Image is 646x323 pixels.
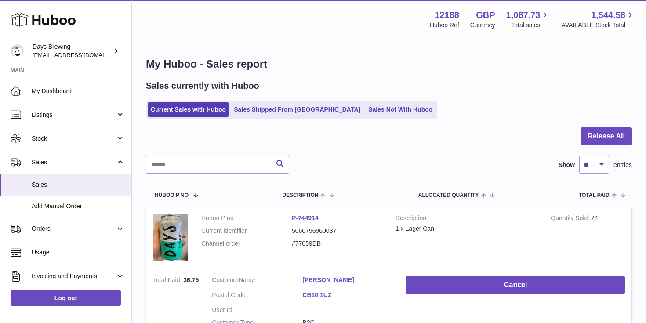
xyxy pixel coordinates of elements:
[32,202,125,210] span: Add Manual Order
[418,192,479,198] span: ALLOCATED Quantity
[579,192,610,198] span: Total paid
[32,87,125,95] span: My Dashboard
[551,214,591,224] strong: Quantity Sold
[511,21,550,29] span: Total sales
[33,51,129,58] span: [EMAIL_ADDRESS][DOMAIN_NAME]
[470,21,495,29] div: Currency
[292,214,319,221] a: P-744914
[32,181,125,189] span: Sales
[11,44,24,58] img: helena@daysbrewing.com
[430,21,459,29] div: Huboo Ref
[155,192,189,198] span: Huboo P no
[33,43,112,59] div: Days Brewing
[292,227,382,235] dd: 5060796960037
[11,290,121,306] a: Log out
[148,102,229,117] a: Current Sales with Huboo
[32,158,116,167] span: Sales
[183,276,199,283] span: 36.75
[396,225,537,233] div: 1 x Lager Can
[544,207,631,270] td: 24
[146,57,632,71] h1: My Huboo - Sales report
[559,161,575,169] label: Show
[282,192,318,198] span: Description
[476,9,495,21] strong: GBP
[146,80,259,92] h2: Sales currently with Huboo
[212,306,302,314] dt: User Id
[231,102,363,117] a: Sales Shipped From [GEOGRAPHIC_DATA]
[32,225,116,233] span: Orders
[561,21,635,29] span: AVAILABLE Stock Total
[396,214,537,225] strong: Description
[581,127,632,145] button: Release All
[506,9,551,29] a: 1,087.73 Total sales
[32,134,116,143] span: Stock
[32,111,116,119] span: Listings
[201,214,292,222] dt: Huboo P no
[561,9,635,29] a: 1,544.58 AVAILABLE Stock Total
[153,214,188,261] img: 121881680514645.jpg
[212,276,239,283] span: Customer
[506,9,541,21] span: 1,087.73
[153,276,183,286] strong: Total Paid
[406,276,625,294] button: Cancel
[201,240,292,248] dt: Channel order
[302,291,393,299] a: CB10 1UZ
[435,9,459,21] strong: 12188
[365,102,436,117] a: Sales Not With Huboo
[302,276,393,284] a: [PERSON_NAME]
[32,248,125,257] span: Usage
[212,276,302,287] dt: Name
[292,240,382,248] dd: #77059DB
[201,227,292,235] dt: Current identifier
[613,161,632,169] span: entries
[32,272,116,280] span: Invoicing and Payments
[591,9,625,21] span: 1,544.58
[212,291,302,301] dt: Postal Code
